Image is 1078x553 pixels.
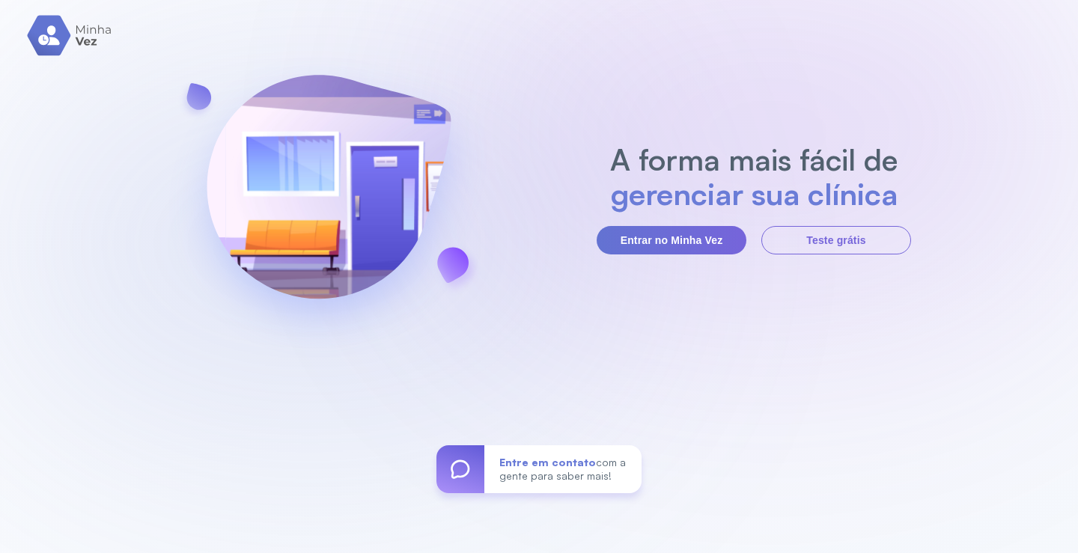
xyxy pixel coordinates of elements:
[27,15,113,56] img: logo.svg
[603,177,906,211] h2: gerenciar sua clínica
[499,456,596,468] span: Entre em contato
[597,226,746,254] button: Entrar no Minha Vez
[484,445,642,493] div: com a gente para saber mais!
[603,142,906,177] h2: A forma mais fácil de
[761,226,911,254] button: Teste grátis
[436,445,642,493] a: Entre em contatocom a gente para saber mais!
[167,35,490,361] img: banner-login.svg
